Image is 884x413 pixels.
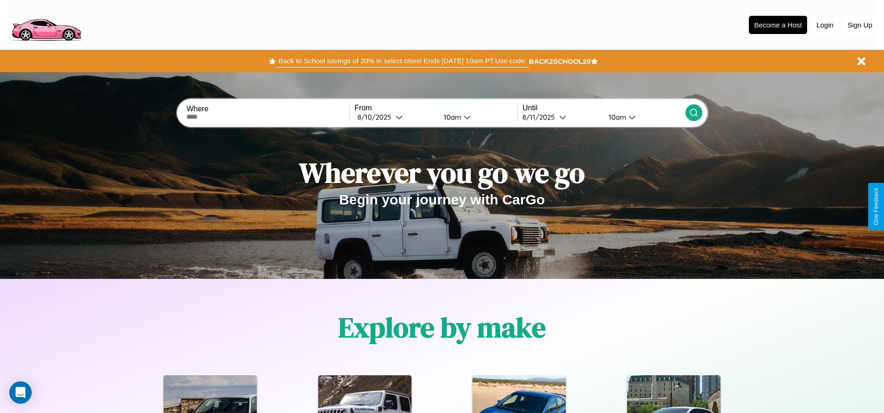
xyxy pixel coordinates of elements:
[276,54,528,68] button: Back to School savings of 20% in select cities! Ends [DATE] 10am PT.Use code:
[529,57,591,65] b: BACK2SCHOOL20
[338,308,546,346] h1: Explore by make
[436,112,518,122] button: 10am
[843,16,877,34] button: Sign Up
[355,104,517,112] label: From
[357,113,396,122] div: 8 / 10 / 2025
[9,381,32,404] div: Open Intercom Messenger
[522,104,685,112] label: Until
[186,105,349,113] label: Where
[749,16,807,34] button: Become a Host
[355,112,436,122] button: 8/10/2025
[522,113,559,122] div: 8 / 11 / 2025
[439,113,464,122] div: 10am
[873,188,879,225] div: Give Feedback
[812,16,838,34] button: Login
[601,112,685,122] button: 10am
[7,5,85,43] img: logo
[604,113,629,122] div: 10am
